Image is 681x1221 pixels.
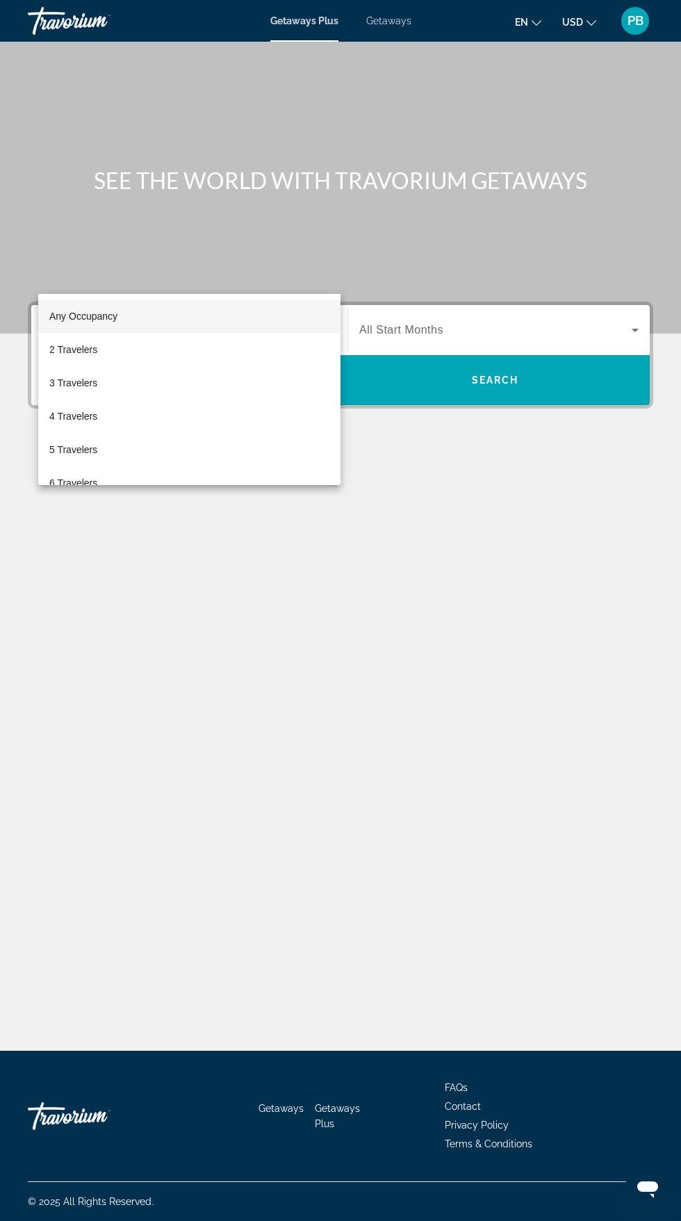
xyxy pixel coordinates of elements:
[625,1165,670,1210] iframe: Poga, lai palaistu ziņojumapmaiņas logu
[49,475,97,491] span: 6 Travelers
[49,408,97,425] span: 4 Travelers
[49,341,97,358] span: 2 Travelers
[49,375,97,391] span: 3 Travelers
[49,441,97,458] span: 5 Travelers
[49,311,117,322] span: Any Occupancy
